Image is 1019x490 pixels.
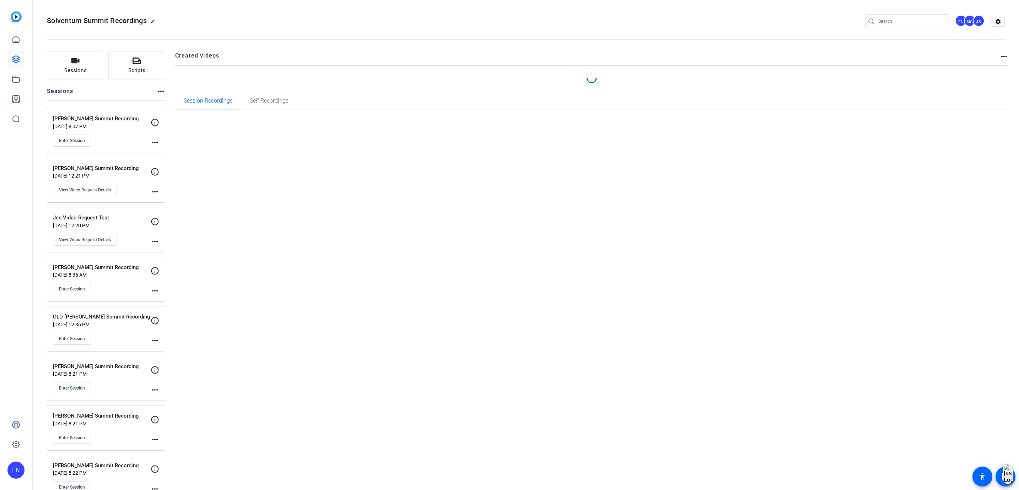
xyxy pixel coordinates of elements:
[59,484,85,490] span: Enter Session
[150,19,159,27] mat-icon: edit
[53,462,151,470] p: [PERSON_NAME] Summit Recording
[59,138,85,143] span: Enter Session
[53,263,151,272] p: [PERSON_NAME] Summit Recording
[151,287,159,295] mat-icon: more_horiz
[964,15,976,27] div: MC
[64,66,87,75] span: Sessions
[151,237,159,246] mat-icon: more_horiz
[1000,52,1008,61] mat-icon: more_horiz
[53,115,151,123] p: [PERSON_NAME] Summit Recording
[151,187,159,196] mat-icon: more_horiz
[978,472,987,481] mat-icon: accessibility
[53,223,151,228] p: [DATE] 12:20 PM
[151,386,159,394] mat-icon: more_horiz
[59,435,85,441] span: Enter Session
[53,322,151,327] p: [DATE] 12:36 PM
[53,382,91,394] button: Enter Session
[59,286,85,292] span: Enter Session
[973,15,985,27] ngx-avatar: Jen Stack
[53,272,151,278] p: [DATE] 8:36 AM
[53,214,151,222] p: Jen Video Request Test
[11,11,22,22] img: blue-gradient.svg
[955,15,967,27] div: FN
[151,336,159,345] mat-icon: more_horiz
[7,462,25,479] div: FN
[53,164,151,173] p: [PERSON_NAME] Summit Recording
[59,336,85,342] span: Enter Session
[53,313,151,321] p: OLD [PERSON_NAME] Summit Recording
[157,87,165,96] mat-icon: more_horiz
[53,283,91,295] button: Enter Session
[878,17,942,26] input: Search
[53,173,151,179] p: [DATE] 12:21 PM
[1001,472,1010,481] mat-icon: message
[53,363,151,371] p: [PERSON_NAME] Summit Recording
[47,51,104,80] button: Sessions
[47,16,147,25] span: Solventum Summit Recordings
[955,15,967,27] ngx-avatar: Fiona Nath
[53,412,151,420] p: [PERSON_NAME] Summit Recording
[53,124,151,129] p: [DATE] 8:07 PM
[53,421,151,426] p: [DATE] 8:21 PM
[47,87,74,100] h2: Sessions
[53,470,151,476] p: [DATE] 8:22 PM
[53,184,117,196] button: View Video Request Details
[53,135,91,147] button: Enter Session
[53,371,151,377] p: [DATE] 8:21 PM
[59,187,111,193] span: View Video Request Details
[53,234,117,246] button: View Video Request Details
[175,51,1000,65] h2: Created videos
[53,333,91,345] button: Enter Session
[151,435,159,444] mat-icon: more_horiz
[964,15,976,27] ngx-avatar: Mark Crowley
[250,98,289,104] span: Self Recordings
[59,385,85,391] span: Enter Session
[184,98,233,104] span: Session Recordings
[108,51,166,80] button: Scripts
[991,16,1005,27] mat-icon: settings
[151,138,159,147] mat-icon: more_horiz
[59,237,111,243] span: View Video Request Details
[128,66,145,75] span: Scripts
[973,15,985,27] div: JS
[53,432,91,444] button: Enter Session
